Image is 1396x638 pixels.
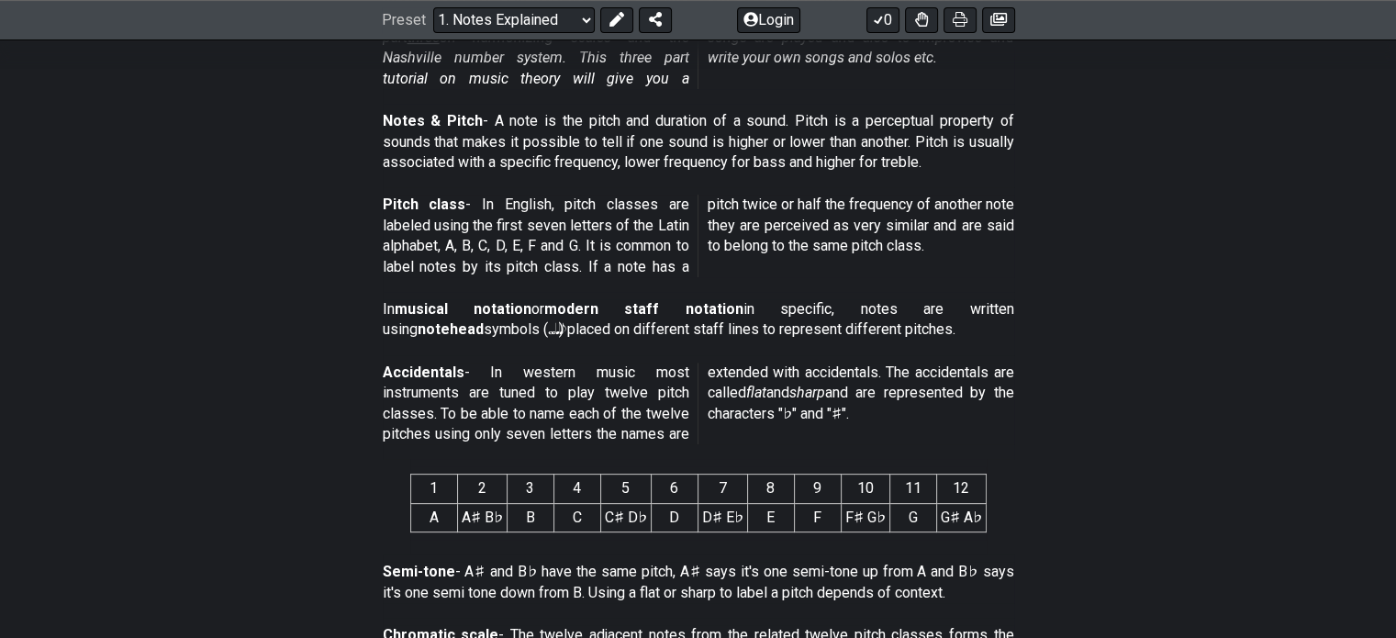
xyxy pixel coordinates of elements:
td: C♯ D♭ [600,503,651,532]
td: F♯ G♭ [841,503,889,532]
p: - In English, pitch classes are labeled using the first seven letters of the Latin alphabet, A, B... [383,195,1014,277]
td: A [410,503,457,532]
button: Login [737,7,800,33]
strong: Pitch class [383,196,466,213]
td: G♯ A♭ [936,503,986,532]
th: 8 [747,475,794,503]
td: E [747,503,794,532]
span: three [408,28,440,46]
th: 12 [936,475,986,503]
strong: modern staff notation [544,300,743,318]
th: 6 [651,475,698,503]
strong: Semi-tone [383,563,455,580]
th: 4 [553,475,600,503]
strong: musical notation [395,300,531,318]
p: - A♯ and B♭ have the same pitch, A♯ says it's one semi-tone up from A and B♭ says it's one semi t... [383,562,1014,603]
strong: Accidentals [383,364,464,381]
th: 1 [410,475,457,503]
button: Toggle Dexterity for all fretkits [905,7,938,33]
button: Print [944,7,977,33]
strong: notehead [418,320,484,338]
p: - A note is the pitch and duration of a sound. Pitch is a perceptual property of sounds that make... [383,111,1014,173]
td: A♯ B♭ [457,503,507,532]
button: 0 [866,7,899,33]
th: 9 [794,475,841,503]
th: 10 [841,475,889,503]
td: G [889,503,936,532]
td: B [507,503,553,532]
p: In or in specific, notes are written using symbols (𝅝 𝅗𝅥 𝅘𝅥 𝅘𝅥𝅮) placed on different staff lines to r... [383,299,1014,341]
button: Create image [982,7,1015,33]
button: Share Preset [639,7,672,33]
button: Edit Preset [600,7,633,33]
th: 5 [600,475,651,503]
select: Preset [433,7,595,33]
p: - In western music most instruments are tuned to play twelve pitch classes. To be able to name ea... [383,363,1014,445]
td: C [553,503,600,532]
em: sharp [789,384,825,401]
th: 3 [507,475,553,503]
td: D♯ E♭ [698,503,747,532]
td: F [794,503,841,532]
em: flat [746,384,766,401]
span: Preset [382,12,426,29]
th: 11 [889,475,936,503]
td: D [651,503,698,532]
th: 2 [457,475,507,503]
th: 7 [698,475,747,503]
strong: Notes & Pitch [383,112,483,129]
